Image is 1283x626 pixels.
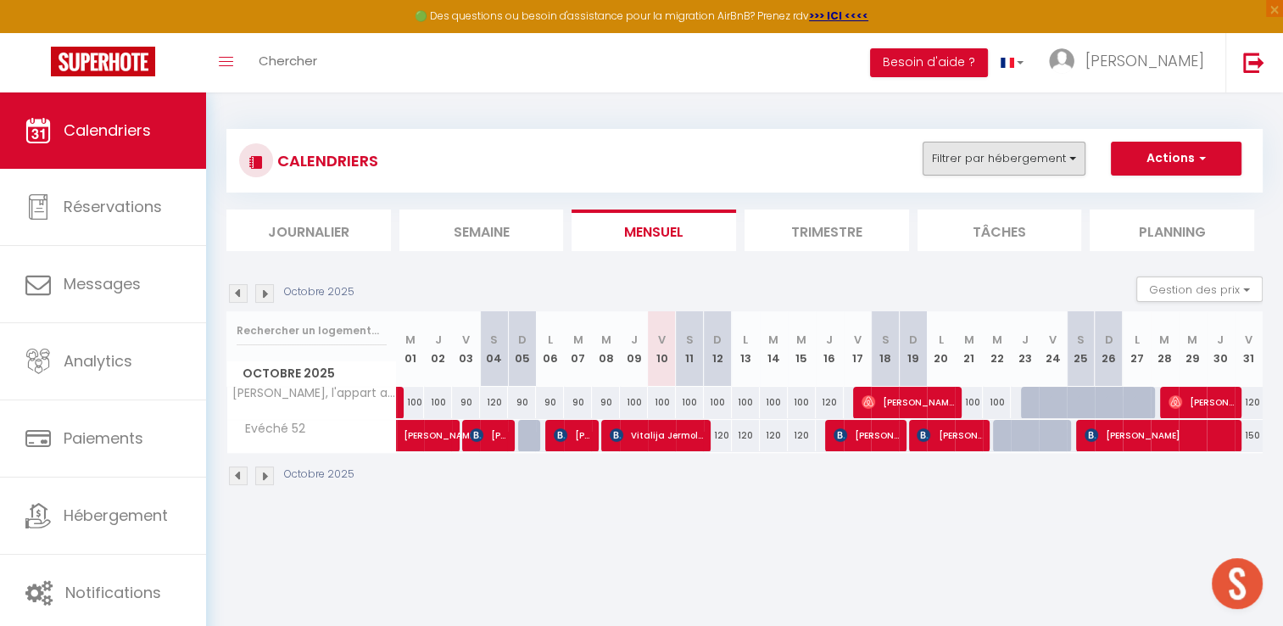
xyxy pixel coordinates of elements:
[870,48,988,77] button: Besoin d'aide ?
[1235,387,1263,418] div: 120
[284,467,354,483] p: Octobre 2025
[1022,332,1029,348] abbr: J
[732,420,760,451] div: 120
[648,311,676,387] th: 10
[273,142,378,180] h3: CALENDRIERS
[64,505,168,526] span: Hébergement
[592,387,620,418] div: 90
[760,311,788,387] th: 14
[64,428,143,449] span: Paiements
[881,332,889,348] abbr: S
[939,332,944,348] abbr: L
[610,419,703,451] span: Vitalija Jermolaviciene
[1123,311,1151,387] th: 27
[508,311,536,387] th: 05
[923,142,1085,176] button: Filtrer par hébergement
[745,210,909,251] li: Trimestre
[630,332,637,348] abbr: J
[955,387,983,418] div: 100
[536,311,564,387] th: 06
[1217,332,1224,348] abbr: J
[992,332,1002,348] abbr: M
[480,387,508,418] div: 120
[564,311,592,387] th: 07
[658,332,666,348] abbr: V
[788,311,816,387] th: 15
[964,332,974,348] abbr: M
[424,387,452,418] div: 100
[862,386,955,418] span: [PERSON_NAME]
[518,332,527,348] abbr: D
[404,411,482,443] span: [PERSON_NAME]
[548,332,553,348] abbr: L
[768,332,778,348] abbr: M
[1049,48,1074,74] img: ...
[760,387,788,418] div: 100
[1095,311,1123,387] th: 26
[713,332,722,348] abbr: D
[871,311,899,387] th: 18
[1207,311,1235,387] th: 30
[686,332,694,348] abbr: S
[1090,210,1254,251] li: Planning
[470,419,507,451] span: [PERSON_NAME]
[1104,332,1113,348] abbr: D
[1159,332,1169,348] abbr: M
[955,311,983,387] th: 21
[230,420,310,439] span: Evéché 52
[397,311,425,387] th: 01
[918,210,1082,251] li: Tâches
[435,332,442,348] abbr: J
[1085,50,1204,71] span: [PERSON_NAME]
[834,419,899,451] span: [PERSON_NAME]
[572,210,736,251] li: Mensuel
[826,332,833,348] abbr: J
[899,311,927,387] th: 19
[844,311,872,387] th: 17
[480,311,508,387] th: 04
[983,311,1011,387] th: 22
[259,52,317,70] span: Chercher
[64,273,141,294] span: Messages
[732,311,760,387] th: 13
[788,420,816,451] div: 120
[816,311,844,387] th: 16
[917,419,982,451] span: [PERSON_NAME]
[1111,142,1241,176] button: Actions
[796,332,806,348] abbr: M
[1179,311,1207,387] th: 29
[809,8,868,23] a: >>> ICI <<<<
[732,387,760,418] div: 100
[64,196,162,217] span: Réservations
[1212,558,1263,609] div: Ouvrir le chat
[397,387,425,418] div: 100
[1187,332,1197,348] abbr: M
[1049,332,1057,348] abbr: V
[1134,332,1139,348] abbr: L
[397,387,405,419] a: proprio proprio
[853,332,861,348] abbr: V
[983,387,1011,418] div: 100
[237,316,387,346] input: Rechercher un logement...
[1235,420,1263,451] div: 150
[1136,277,1263,302] button: Gestion des prix
[1067,311,1095,387] th: 25
[246,33,330,92] a: Chercher
[554,419,591,451] span: [PERSON_NAME]
[1077,332,1085,348] abbr: S
[909,332,918,348] abbr: D
[592,311,620,387] th: 08
[536,387,564,418] div: 90
[564,387,592,418] div: 90
[452,387,480,418] div: 90
[452,311,480,387] th: 03
[1235,311,1263,387] th: 31
[704,387,732,418] div: 100
[620,311,648,387] th: 09
[1085,419,1234,451] span: [PERSON_NAME]
[927,311,955,387] th: 20
[704,311,732,387] th: 12
[397,420,425,452] a: [PERSON_NAME]
[760,420,788,451] div: 120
